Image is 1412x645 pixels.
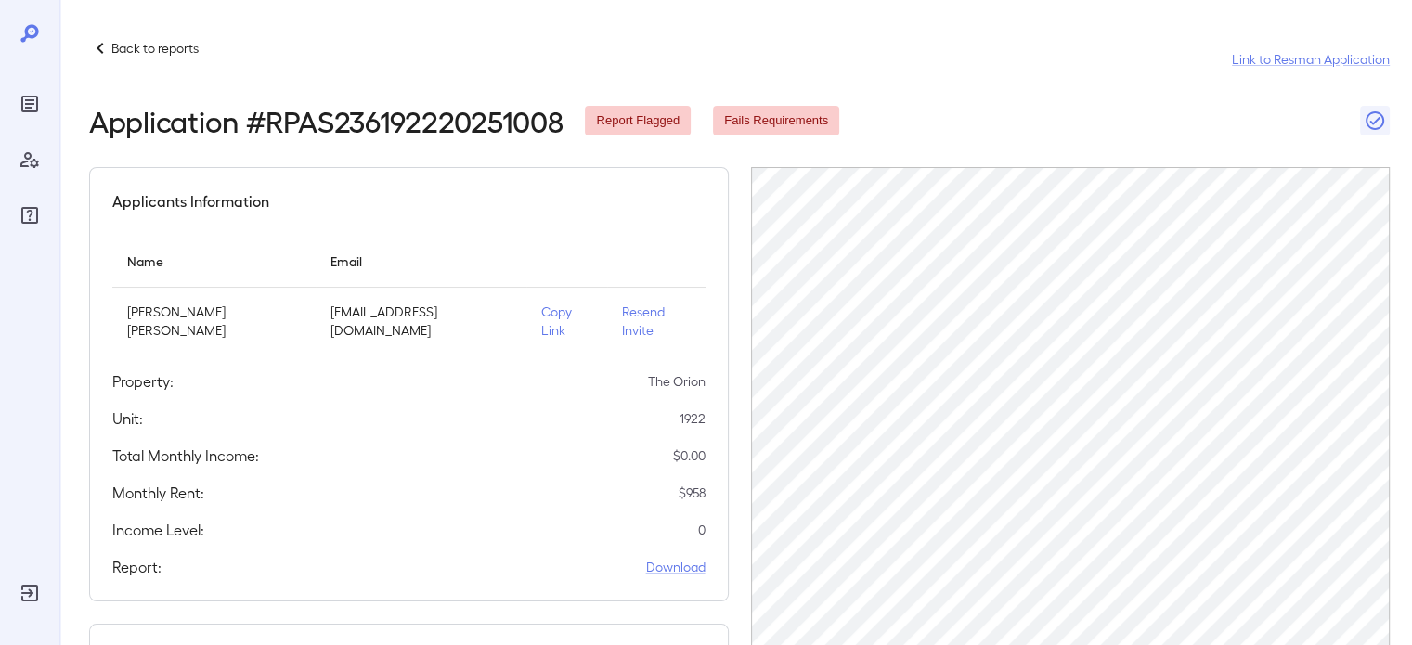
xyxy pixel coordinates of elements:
[89,104,563,137] h2: Application # RPAS236192220251008
[680,409,706,428] p: 1922
[111,39,199,58] p: Back to reports
[15,145,45,174] div: Manage Users
[622,303,691,340] p: Resend Invite
[713,112,839,130] span: Fails Requirements
[112,519,204,541] h5: Income Level:
[112,235,706,355] table: simple table
[15,200,45,230] div: FAQ
[112,482,204,504] h5: Monthly Rent:
[679,484,706,502] p: $ 958
[673,446,706,465] p: $ 0.00
[316,235,526,288] th: Email
[1360,106,1390,135] button: Close Report
[112,370,174,393] h5: Property:
[648,372,706,391] p: The Orion
[15,89,45,119] div: Reports
[112,445,259,467] h5: Total Monthly Income:
[1232,50,1390,69] a: Link to Resman Application
[698,521,706,539] p: 0
[112,235,316,288] th: Name
[112,407,143,430] h5: Unit:
[646,558,706,576] a: Download
[112,190,269,213] h5: Applicants Information
[112,556,162,578] h5: Report:
[15,578,45,608] div: Log Out
[330,303,512,340] p: [EMAIL_ADDRESS][DOMAIN_NAME]
[585,112,691,130] span: Report Flagged
[127,303,301,340] p: [PERSON_NAME] [PERSON_NAME]
[541,303,592,340] p: Copy Link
